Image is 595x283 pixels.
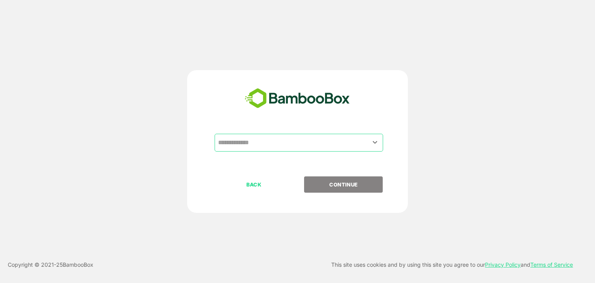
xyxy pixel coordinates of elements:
p: CONTINUE [305,180,382,189]
button: Open [370,137,380,148]
p: This site uses cookies and by using this site you agree to our and [331,260,573,269]
p: BACK [215,180,293,189]
p: Copyright © 2021- 25 BambooBox [8,260,93,269]
a: Terms of Service [530,261,573,268]
img: bamboobox [241,86,354,111]
a: Privacy Policy [485,261,521,268]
